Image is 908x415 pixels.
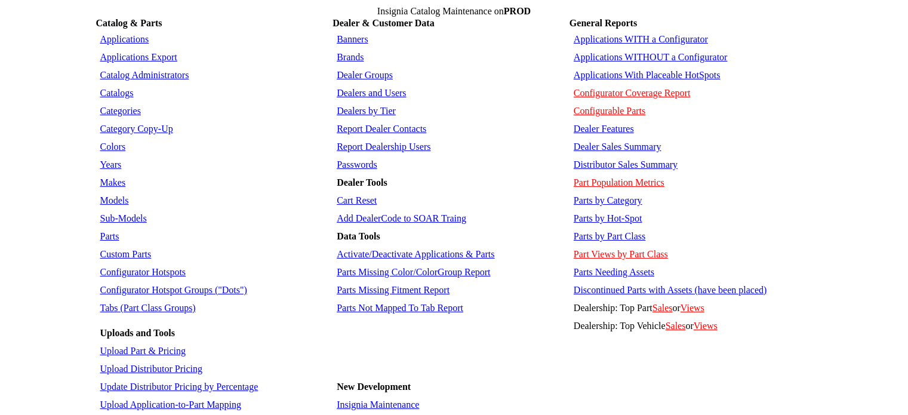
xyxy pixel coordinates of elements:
[100,328,175,338] b: Uploads and Tools
[337,142,430,152] a: Report Dealership Users
[100,249,152,259] a: Custom Parts
[100,70,189,80] a: Catalog Administrators
[574,70,721,80] a: Applications With Placeable HotSpots
[504,6,531,16] span: PROD
[574,159,678,170] a: Distributor Sales Summary
[574,285,767,295] a: Discontinued Parts with Assets (have been placed)
[694,321,718,331] a: Views
[100,285,247,295] a: Configurator Hotspot Groups ("Dots")
[681,303,704,313] a: Views
[337,382,411,392] b: New Development
[574,124,634,134] a: Dealer Features
[574,195,642,205] a: Parts by Category
[574,52,728,62] a: Applications WITHOUT a Configurator
[337,267,490,277] a: Parts Missing Color/ColorGroup Report
[100,34,149,44] a: Applications
[100,195,129,205] a: Models
[337,124,426,134] a: Report Dealer Contacts
[100,142,126,152] a: Colors
[337,231,380,241] b: Data Tools
[574,231,645,241] a: Parts by Part Class
[100,159,122,170] a: Years
[574,267,654,277] a: Parts Needing Assets
[100,88,134,98] a: Catalogs
[574,34,708,44] a: Applications WITH a Configurator
[574,106,645,116] a: Configurable Parts
[574,249,668,259] a: Part Views by Part Class
[337,52,364,62] a: Brands
[571,318,811,334] td: Dealership: Top Vehicle or
[337,159,377,170] a: Passwords
[337,249,494,259] a: Activate/Deactivate Applications & Parts
[100,124,173,134] a: Category Copy-Up
[96,18,162,28] b: Catalog & Parts
[100,364,203,374] a: Upload Distributor Pricing
[337,213,466,223] a: Add DealerCode to SOAR Traing
[337,303,463,313] a: Parts Not Mapped To Tab Report
[337,88,406,98] a: Dealers and Users
[574,88,691,98] a: Configurator Coverage Report
[100,231,119,241] a: Parts
[100,399,241,410] a: Upload Application-to-Part Mapping
[574,213,642,223] a: Parts by Hot-Spot
[337,70,393,80] a: Dealer Groups
[337,285,450,295] a: Parts Missing Fitment Report
[100,177,126,187] a: Makes
[652,303,673,313] a: Sales
[337,195,377,205] a: Cart Reset
[337,399,419,410] a: Insignia Maintenance
[100,267,186,277] a: Configurator Hotspots
[100,52,177,62] a: Applications Export
[100,382,258,392] a: Update Distributor Pricing by Percentage
[100,213,147,223] a: Sub-Models
[100,106,141,116] a: Categories
[570,18,637,28] b: General Reports
[337,106,396,116] a: Dealers by Tier
[337,34,368,44] a: Banners
[337,177,387,187] b: Dealer Tools
[666,321,686,331] a: Sales
[574,142,661,152] a: Dealer Sales Summary
[333,18,434,28] b: Dealer & Customer Data
[574,177,664,187] a: Part Population Metrics
[100,303,196,313] a: Tabs (Part Class Groups)
[571,300,811,316] td: Dealership: Top Part or
[96,6,812,17] td: Insignia Catalog Maintenance on
[100,346,186,356] a: Upload Part & Pricing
